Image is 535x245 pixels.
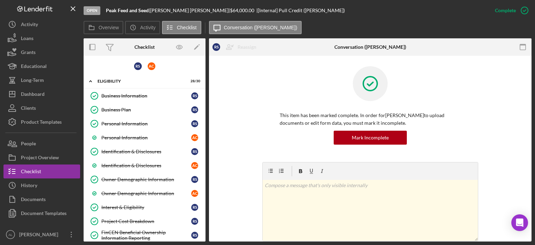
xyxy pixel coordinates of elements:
div: Business Information [101,93,191,99]
div: People [21,137,36,152]
div: Checklist [134,44,155,50]
div: Project Cost Breakdown [101,219,191,224]
a: Project Cost BreakdownRS [87,214,202,228]
div: Personal Information [101,135,191,140]
div: Grants [21,45,36,61]
a: Identification & DisclosuresAC [87,159,202,173]
label: Overview [99,25,119,30]
div: 28 / 30 [188,79,200,83]
div: R S [212,43,220,51]
div: Documents [21,192,46,208]
a: Interest & EligibilityRS [87,200,202,214]
div: Identification & Disclosures [101,163,191,168]
div: Dashboard [21,87,45,103]
button: History [3,178,80,192]
div: Business Plan [101,107,191,113]
div: | [Internal] Pull Credit ([PERSON_NAME]) [256,8,345,13]
div: A C [191,190,198,197]
label: Checklist [177,25,197,30]
div: Project Overview [21,151,59,166]
div: Complete [495,3,516,17]
div: Conversation ([PERSON_NAME]) [334,44,406,50]
div: R S [191,106,198,113]
div: Checklist [21,164,41,180]
div: Eligibility [98,79,183,83]
b: Peak Feed and Seed [106,7,149,13]
a: Business InformationRS [87,89,202,103]
div: [PERSON_NAME] [PERSON_NAME] | [150,8,230,13]
a: Personal InformationAC [87,131,202,145]
button: Checklist [162,21,201,34]
div: FinCEN Beneficial Ownership Information Reporting [101,230,191,241]
div: Owner Demographic Information [101,177,191,182]
button: RSReassign [209,40,263,54]
button: Activity [3,17,80,31]
label: Conversation ([PERSON_NAME]) [224,25,297,30]
div: Educational [21,59,47,75]
div: R S [191,176,198,183]
div: R S [191,218,198,225]
div: Long-Term [21,73,44,89]
button: People [3,137,80,151]
button: Clients [3,101,80,115]
div: Product Templates [21,115,62,131]
button: Grants [3,45,80,59]
a: FinCEN Beneficial Ownership Information ReportingRS [87,228,202,242]
div: A C [148,62,155,70]
div: History [21,178,37,194]
div: Open Intercom Messenger [511,214,528,231]
p: This item has been marked complete. In order for [PERSON_NAME] to upload documents or edit form d... [280,112,461,127]
div: Identification & Disclosures [101,149,191,154]
div: R S [191,92,198,99]
div: [PERSON_NAME] [17,228,63,243]
button: Complete [488,3,532,17]
a: Owner Demographic InformationRS [87,173,202,186]
div: Loans [21,31,33,47]
div: Clients [21,101,36,117]
div: R S [191,120,198,127]
a: Business PlanRS [87,103,202,117]
div: Reassign [238,40,256,54]
button: Overview [84,21,123,34]
button: Activity [125,21,160,34]
a: Owner Demographic InformationAC [87,186,202,200]
div: Open [84,6,100,15]
button: Long-Term [3,73,80,87]
button: Document Templates [3,206,80,220]
div: R S [191,148,198,155]
div: Owner Demographic Information [101,191,191,196]
div: A C [191,134,198,141]
button: AL[PERSON_NAME] [3,228,80,242]
div: Personal Information [101,121,191,127]
label: Activity [140,25,155,30]
button: Documents [3,192,80,206]
button: Project Overview [3,151,80,164]
button: Loans [3,31,80,45]
div: R S [134,62,142,70]
button: Product Templates [3,115,80,129]
a: Educational [3,59,80,73]
button: Conversation ([PERSON_NAME]) [209,21,302,34]
div: Activity [21,17,38,33]
button: Mark Incomplete [334,131,407,145]
button: Checklist [3,164,80,178]
div: | [106,8,150,13]
a: Personal InformationRS [87,117,202,131]
div: $64,000.00 [230,8,256,13]
div: R S [191,232,198,239]
div: Document Templates [21,206,67,222]
div: Mark Incomplete [352,131,389,145]
button: Dashboard [3,87,80,101]
div: Interest & Eligibility [101,205,191,210]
